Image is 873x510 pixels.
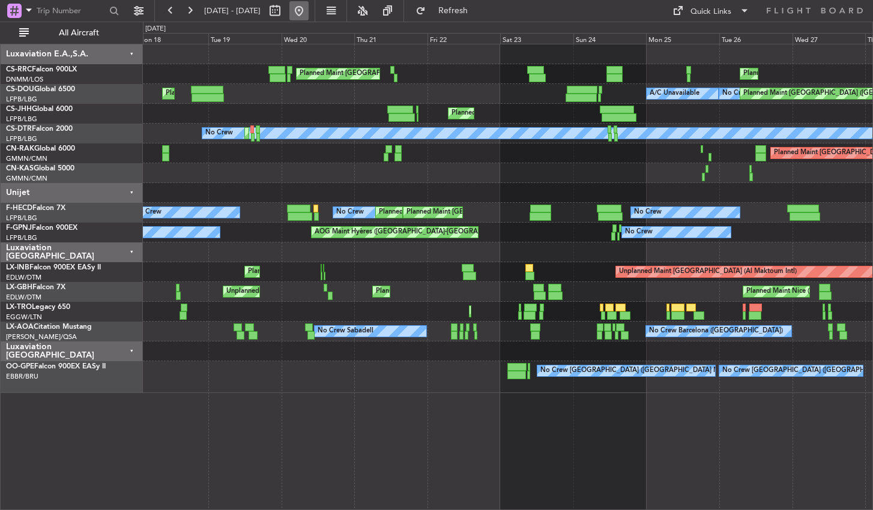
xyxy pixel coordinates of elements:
[428,7,479,15] span: Refresh
[6,284,65,291] a: LX-GBHFalcon 7X
[6,264,29,271] span: LX-INB
[6,205,65,212] a: F-HECDFalcon 7X
[666,1,755,20] button: Quick Links
[634,203,662,221] div: No Crew
[145,24,166,34] div: [DATE]
[248,124,309,142] div: Planned Maint Sofia
[6,264,101,271] a: LX-INBFalcon 900EX EASy II
[379,203,568,221] div: Planned Maint [GEOGRAPHIC_DATA] ([GEOGRAPHIC_DATA])
[6,293,41,302] a: EDLW/DTM
[282,33,355,44] div: Wed 20
[452,104,641,122] div: Planned Maint [GEOGRAPHIC_DATA] ([GEOGRAPHIC_DATA])
[205,124,233,142] div: No Crew
[208,33,282,44] div: Tue 19
[226,283,424,301] div: Unplanned Maint [GEOGRAPHIC_DATA] ([GEOGRAPHIC_DATA])
[650,85,699,103] div: A/C Unavailable
[6,224,77,232] a: F-GPNJFalcon 900EX
[354,33,427,44] div: Thu 21
[6,304,70,311] a: LX-TROLegacy 650
[6,214,37,223] a: LFPB/LBG
[6,174,47,183] a: GMMN/CMN
[6,115,37,124] a: LFPB/LBG
[6,145,75,152] a: CN-RAKGlobal 6000
[793,33,866,44] div: Wed 27
[722,85,750,103] div: No Crew
[6,165,74,172] a: CN-KASGlobal 5000
[427,33,501,44] div: Fri 22
[6,224,32,232] span: F-GPNJ
[6,304,32,311] span: LX-TRO
[6,332,77,341] a: [PERSON_NAME]/QSA
[318,322,373,340] div: No Crew Sabadell
[6,323,92,331] a: LX-AOACitation Mustang
[37,2,106,20] input: Trip Number
[6,86,75,93] a: CS-DOUGlobal 6500
[6,125,73,133] a: CS-DTRFalcon 2000
[6,66,32,73] span: CS-RRC
[719,33,793,44] div: Tue 26
[646,33,719,44] div: Mon 25
[300,65,489,83] div: Planned Maint [GEOGRAPHIC_DATA] ([GEOGRAPHIC_DATA])
[6,154,47,163] a: GMMN/CMN
[6,363,34,370] span: OO-GPE
[134,203,162,221] div: No Crew
[6,165,34,172] span: CN-KAS
[6,134,37,143] a: LFPB/LBG
[31,29,127,37] span: All Aircraft
[336,203,364,221] div: No Crew
[406,203,596,221] div: Planned Maint [GEOGRAPHIC_DATA] ([GEOGRAPHIC_DATA])
[6,106,73,113] a: CS-JHHGlobal 6000
[649,322,783,340] div: No Crew Barcelona ([GEOGRAPHIC_DATA])
[376,283,510,301] div: Planned Maint Nice ([GEOGRAPHIC_DATA])
[13,23,130,43] button: All Aircraft
[6,95,37,104] a: LFPB/LBG
[6,323,34,331] span: LX-AOA
[6,145,34,152] span: CN-RAK
[573,33,647,44] div: Sun 24
[6,273,41,282] a: EDLW/DTM
[6,75,43,84] a: DNMM/LOS
[204,5,261,16] span: [DATE] - [DATE]
[6,86,34,93] span: CS-DOU
[6,205,32,212] span: F-HECD
[6,372,38,381] a: EBBR/BRU
[6,313,42,322] a: EGGW/LTN
[136,33,209,44] div: Mon 18
[410,1,482,20] button: Refresh
[6,363,106,370] a: OO-GPEFalcon 900EX EASy II
[6,66,77,73] a: CS-RRCFalcon 900LX
[625,223,653,241] div: No Crew
[6,233,37,242] a: LFPB/LBG
[500,33,573,44] div: Sat 23
[166,85,355,103] div: Planned Maint [GEOGRAPHIC_DATA] ([GEOGRAPHIC_DATA])
[248,263,347,281] div: Planned Maint Geneva (Cointrin)
[6,284,32,291] span: LX-GBH
[619,263,797,281] div: Unplanned Maint [GEOGRAPHIC_DATA] (Al Maktoum Intl)
[540,362,742,380] div: No Crew [GEOGRAPHIC_DATA] ([GEOGRAPHIC_DATA] National)
[6,106,32,113] span: CS-JHH
[315,223,518,241] div: AOG Maint Hyères ([GEOGRAPHIC_DATA]-[GEOGRAPHIC_DATA])
[6,125,32,133] span: CS-DTR
[690,6,731,18] div: Quick Links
